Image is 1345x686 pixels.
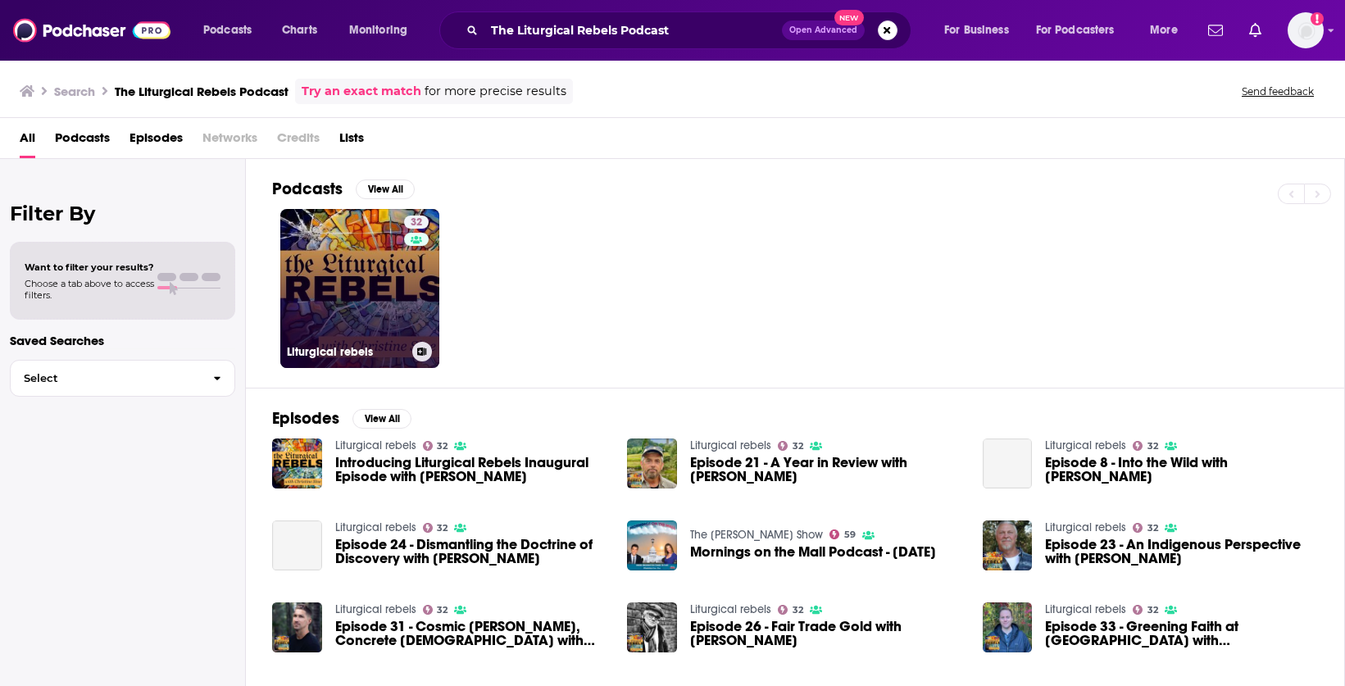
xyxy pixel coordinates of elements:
a: The Vince Coglianese Show [690,528,823,542]
a: Episodes [130,125,183,158]
button: open menu [338,17,429,43]
span: Episode 23 - An Indigenous Perspective with [PERSON_NAME] [1045,538,1318,566]
img: Introducing Liturgical Rebels Inaugural Episode with Forrest Inslee [272,438,322,488]
h3: The Liturgical Rebels Podcast [115,84,289,99]
span: Networks [202,125,257,158]
a: Try an exact match [302,82,421,101]
a: PodcastsView All [272,179,415,199]
span: More [1150,19,1178,42]
span: For Podcasters [1036,19,1115,42]
span: Episode 26 - Fair Trade Gold with [PERSON_NAME] [690,620,963,647]
a: Episode 21 - A Year in Review with Forrest Inslee [690,456,963,484]
span: Mornings on the Mall Podcast - [DATE] [690,545,936,559]
img: Episode 31 - Cosmic Christ, Concrete Jesus with Kevin Sweeney [272,602,322,652]
a: Episode 33 - Greening Faith at Circlewood with James Amadon [1045,620,1318,647]
a: Episode 23 - An Indigenous Perspective with Randy Woodley [1045,538,1318,566]
a: Show notifications dropdown [1202,16,1229,44]
span: Episode 33 - Greening Faith at [GEOGRAPHIC_DATA] with [PERSON_NAME] [1045,620,1318,647]
a: 32 [1133,441,1158,451]
a: Show notifications dropdown [1243,16,1268,44]
input: Search podcasts, credits, & more... [484,17,782,43]
a: 32 [1133,523,1158,533]
a: 59 [829,529,856,539]
a: 32 [423,441,448,451]
span: Episode 24 - Dismantling the Doctrine of Discovery with [PERSON_NAME] [335,538,608,566]
a: Podcasts [55,125,110,158]
span: Monitoring [349,19,407,42]
div: Search podcasts, credits, & more... [455,11,927,49]
span: For Business [944,19,1009,42]
a: 32 [1133,605,1158,615]
span: 32 [1147,525,1158,532]
img: Episode 21 - A Year in Review with Forrest Inslee [627,438,677,488]
a: Episode 24 - Dismantling the Doctrine of Discovery with Sarah Augustine [272,520,322,570]
a: 32 [423,523,448,533]
a: 32 [404,216,429,229]
img: Episode 23 - An Indigenous Perspective with Randy Woodley [983,520,1033,570]
a: 32Liturgical rebels [280,209,439,368]
a: Liturgical rebels [1045,438,1126,452]
h3: Search [54,84,95,99]
a: EpisodesView All [272,408,411,429]
a: Charts [271,17,327,43]
button: Open AdvancedNew [782,20,865,40]
button: Show profile menu [1288,12,1324,48]
a: 32 [778,605,803,615]
span: 32 [1147,443,1158,450]
a: Lists [339,125,364,158]
span: Episode 31 - Cosmic [PERSON_NAME], Concrete [DEMOGRAPHIC_DATA] with [PERSON_NAME] [335,620,608,647]
a: Episode 24 - Dismantling the Doctrine of Discovery with Sarah Augustine [335,538,608,566]
span: 32 [437,525,448,532]
h2: Episodes [272,408,339,429]
a: Introducing Liturgical Rebels Inaugural Episode with Forrest Inslee [335,456,608,484]
h2: Podcasts [272,179,343,199]
svg: Add a profile image [1311,12,1324,25]
span: Episode 8 - Into the Wild with [PERSON_NAME] [1045,456,1318,484]
a: Mornings on the Mall Podcast - 2019-9-19 [690,545,936,559]
button: open menu [1138,17,1198,43]
span: Podcasts [203,19,252,42]
span: Logged in as broadleafbooks_ [1288,12,1324,48]
span: Want to filter your results? [25,261,154,273]
button: open menu [933,17,1029,43]
button: open menu [192,17,273,43]
button: open menu [1025,17,1138,43]
a: Liturgical rebels [335,602,416,616]
img: Episode 26 - Fair Trade Gold with Greg Valerio [627,602,677,652]
span: 32 [437,443,448,450]
span: 59 [844,531,856,538]
a: Liturgical rebels [690,438,771,452]
span: Open Advanced [789,26,857,34]
span: for more precise results [425,82,566,101]
h3: Liturgical rebels [287,345,406,359]
span: Credits [277,125,320,158]
a: 32 [423,605,448,615]
img: Episode 33 - Greening Faith at Circlewood with James Amadon [983,602,1033,652]
a: Liturgical rebels [690,602,771,616]
span: 32 [437,606,448,614]
span: 32 [793,606,803,614]
a: 32 [778,441,803,451]
img: Mornings on the Mall Podcast - 2019-9-19 [627,520,677,570]
span: Choose a tab above to access filters. [25,278,154,301]
h2: Filter By [10,202,235,225]
button: Select [10,360,235,397]
img: User Profile [1288,12,1324,48]
a: Episode 26 - Fair Trade Gold with Greg Valerio [690,620,963,647]
span: All [20,125,35,158]
a: Liturgical rebels [335,438,416,452]
p: Saved Searches [10,333,235,348]
button: Send feedback [1237,84,1319,98]
img: Podchaser - Follow, Share and Rate Podcasts [13,15,170,46]
span: 32 [411,215,422,231]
